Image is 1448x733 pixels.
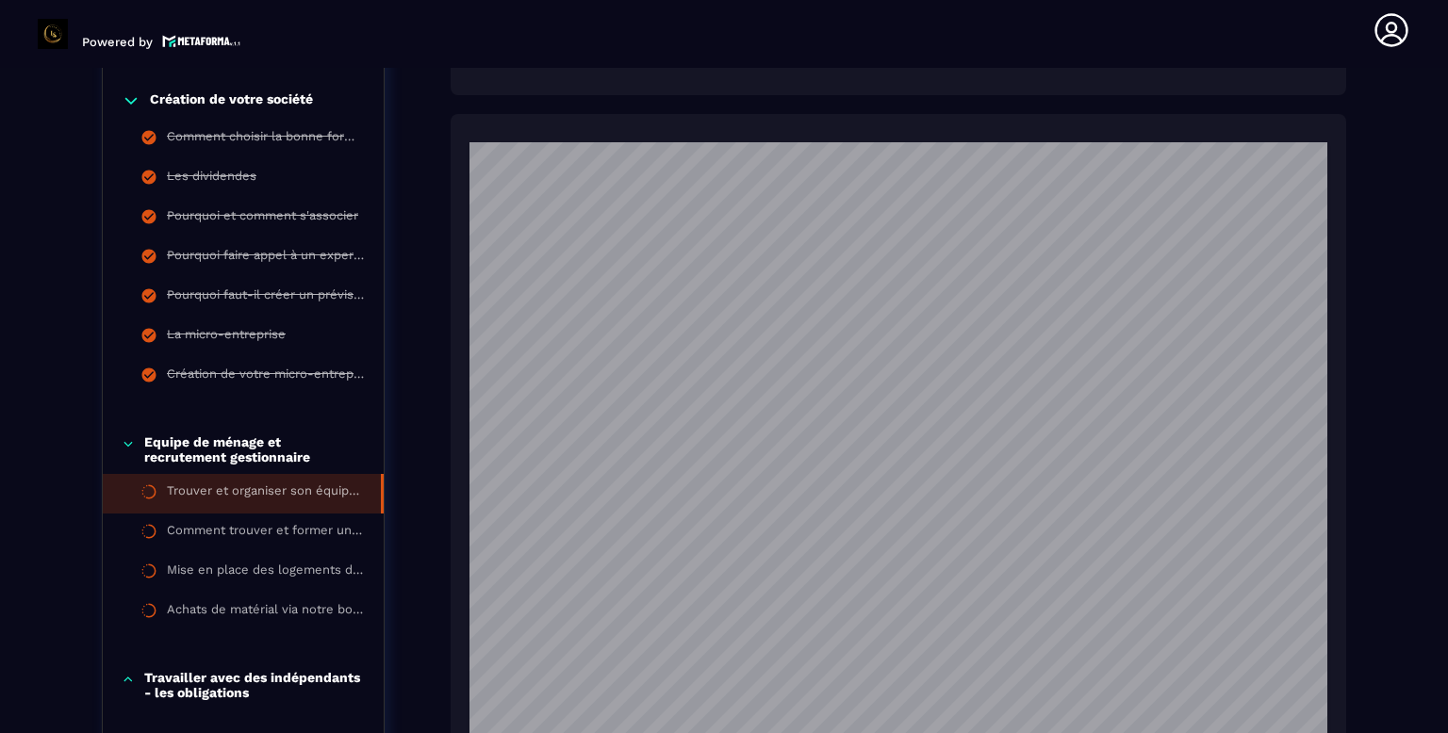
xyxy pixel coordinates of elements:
div: Trouver et organiser son équipe de ménage [167,483,362,504]
div: Pourquoi faut-il créer un prévisionnel [167,287,365,308]
div: Pourquoi et comment s'associer [167,208,358,229]
div: Achats de matérial via notre boutique PrestaHome [167,602,365,623]
img: logo [162,33,241,49]
div: Les dividendes [167,169,256,189]
p: Travailler avec des indépendants - les obligations [144,670,365,700]
p: Création de votre société [150,91,313,110]
p: Equipe de ménage et recrutement gestionnaire [144,434,365,464]
div: La micro-entreprise [167,327,286,348]
div: Comment choisir la bonne forme juridique ? [167,129,365,150]
img: logo-branding [38,19,68,49]
div: Pourquoi faire appel à un expert-comptable [167,248,365,269]
div: Comment trouver et former un gestionnaire pour vos logements [167,523,365,544]
p: Powered by [82,35,153,49]
div: Mise en place des logements dans votre conciergerie [167,562,365,583]
div: Création de votre micro-entreprise [167,366,365,387]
